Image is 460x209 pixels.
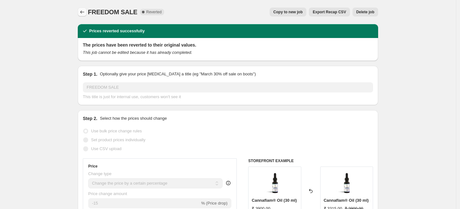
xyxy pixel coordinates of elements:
[100,71,256,77] p: Optionally give your price [MEDICAL_DATA] a title (eg "March 30% off sale on boots")
[262,170,287,195] img: Buy-Cannaflam-Oil-Reduces-Inflammation-and-Boosts-Immunity_80x.jpg
[89,28,145,34] h2: Prices reverted successfully
[91,137,145,142] span: Set product prices individually
[78,8,87,16] button: Price change jobs
[100,115,167,122] p: Select how the prices should change
[83,42,373,48] h2: The prices have been reverted to their original values.
[88,164,97,169] h3: Price
[353,8,378,16] button: Delete job
[273,9,303,15] span: Copy to new job
[270,8,307,16] button: Copy to new job
[324,198,369,203] span: Cannaflam® Oil (30 ml)
[88,191,127,196] span: Price change amount
[91,146,121,151] span: Use CSV upload
[201,201,227,206] span: % (Price drop)
[83,50,192,55] i: This job cannot be edited because it has already completed.
[83,94,181,99] span: This title is just for internal use, customers won't see it
[248,158,373,163] h6: STOREFRONT EXAMPLE
[225,180,231,186] div: help
[88,9,138,16] span: FREEDOM SALE
[334,170,359,195] img: Buy-Cannaflam-Oil-Reduces-Inflammation-and-Boosts-Immunity_80x.jpg
[83,82,373,92] input: 30% off holiday sale
[83,115,97,122] h2: Step 2.
[83,71,97,77] h2: Step 1.
[356,9,374,15] span: Delete job
[88,198,200,208] input: -15
[146,9,162,15] span: Reverted
[313,9,346,15] span: Export Recap CSV
[252,198,297,203] span: Cannaflam® Oil (30 ml)
[88,171,112,176] span: Change type
[91,129,142,133] span: Use bulk price change rules
[309,8,350,16] button: Export Recap CSV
